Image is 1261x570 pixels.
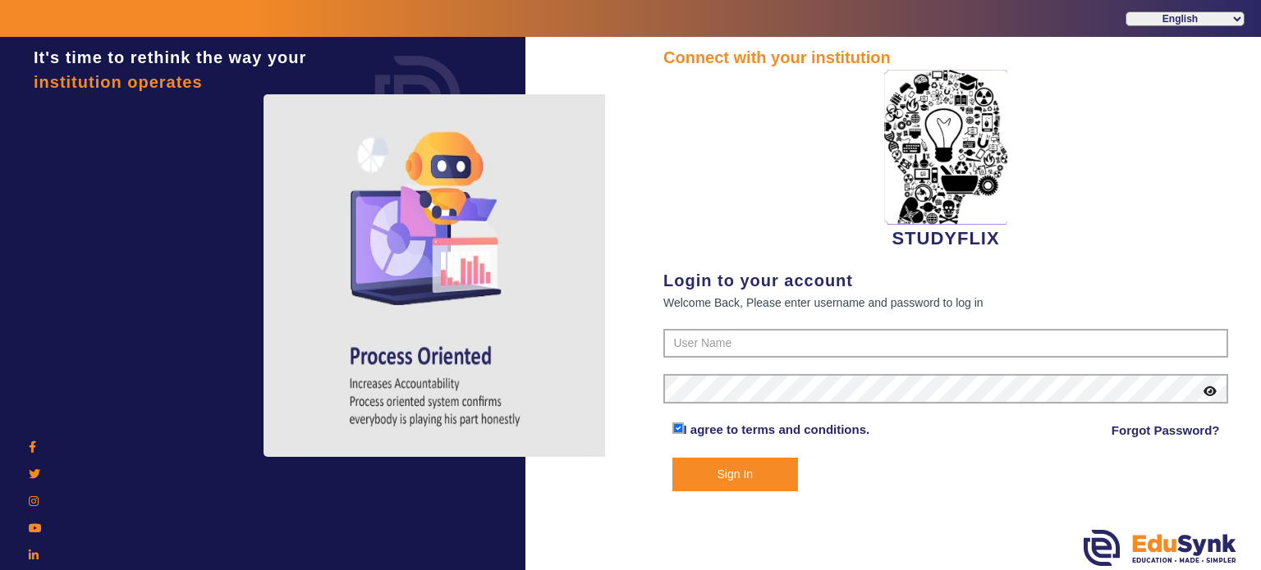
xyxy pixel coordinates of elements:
[663,329,1228,358] input: User Name
[1084,530,1236,566] img: edusynk.png
[34,73,203,91] span: institution operates
[884,70,1007,225] img: 2da83ddf-6089-4dce-a9e2-416746467bdd
[663,293,1228,312] div: Welcome Back, Please enter username and password to log in
[663,70,1228,252] div: STUDYFLIX
[663,45,1228,70] div: Connect with your institution
[663,268,1228,293] div: Login to your account
[34,48,306,66] span: It's time to rethink the way your
[356,37,479,160] img: login.png
[672,458,799,491] button: Sign In
[1112,421,1220,440] a: Forgot Password?
[684,422,870,436] a: I agree to terms and conditions.
[264,94,608,457] img: login4.png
